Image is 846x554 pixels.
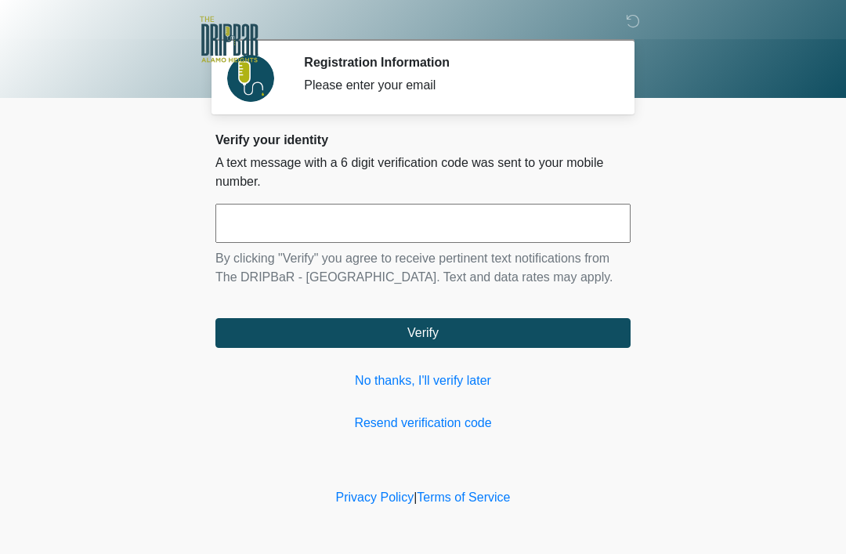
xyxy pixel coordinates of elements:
h2: Verify your identity [215,132,631,147]
a: Privacy Policy [336,491,414,504]
p: A text message with a 6 digit verification code was sent to your mobile number. [215,154,631,191]
a: | [414,491,417,504]
p: By clicking "Verify" you agree to receive pertinent text notifications from The DRIPBaR - [GEOGRA... [215,249,631,287]
a: Terms of Service [417,491,510,504]
div: Please enter your email [304,76,607,95]
a: Resend verification code [215,414,631,433]
button: Verify [215,318,631,348]
img: The DRIPBaR - Alamo Heights Logo [200,12,258,67]
a: No thanks, I'll verify later [215,371,631,390]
